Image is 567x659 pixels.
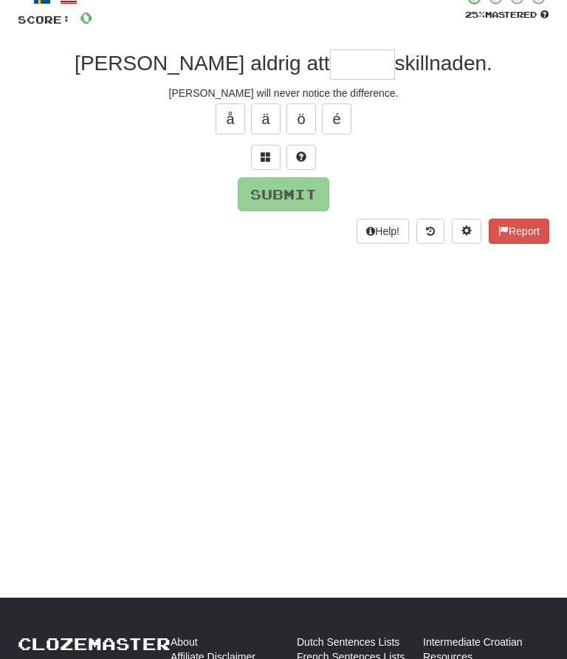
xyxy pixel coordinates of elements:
[18,13,71,26] span: Score:
[489,219,549,244] button: Report
[286,103,316,134] button: ö
[80,8,92,27] span: 0
[238,177,329,211] button: Submit
[322,103,351,134] button: é
[251,103,281,134] button: ä
[18,635,171,653] a: Clozemaster
[286,145,316,170] button: Single letter hint - you only get 1 per sentence and score half the points! alt+h
[357,219,409,244] button: Help!
[297,635,399,649] a: Dutch Sentences Lists
[171,635,198,649] a: About
[465,10,485,19] span: 25 %
[416,219,444,244] button: Round history (alt+y)
[18,86,549,100] div: [PERSON_NAME] will never notice the difference.
[464,9,549,21] div: Mastered
[395,52,492,75] span: skillnaden.
[216,103,245,134] button: å
[75,52,329,75] span: [PERSON_NAME] aldrig att
[251,145,281,170] button: Switch sentence to multiple choice alt+p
